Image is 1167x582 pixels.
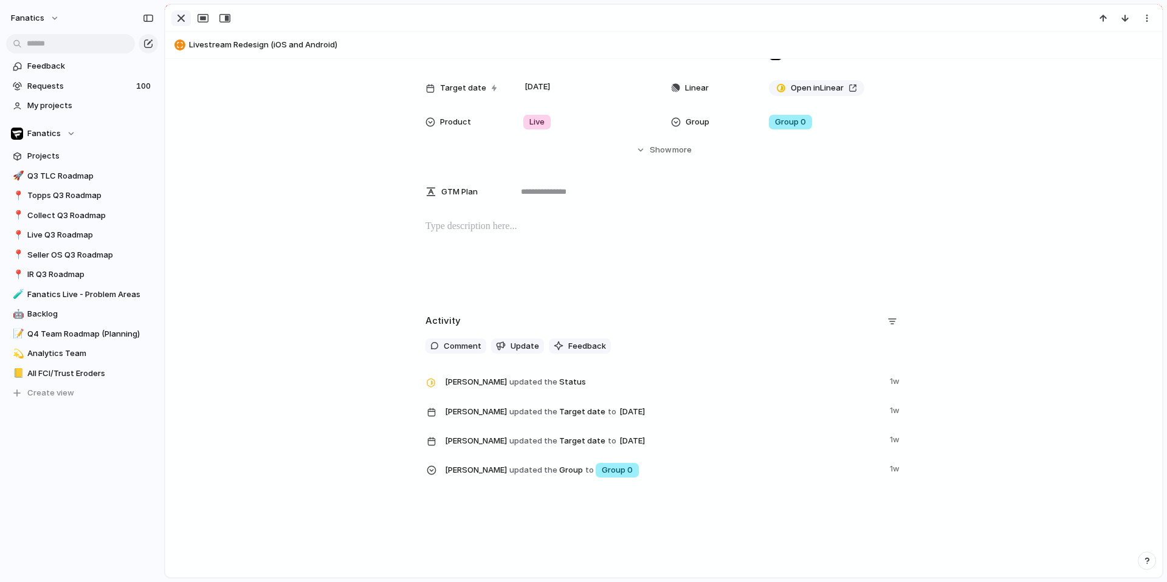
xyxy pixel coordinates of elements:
span: Group 0 [775,116,806,128]
span: updated the [509,435,557,447]
a: 📍Topps Q3 Roadmap [6,187,158,205]
button: Feedback [549,338,611,354]
div: 🚀 [13,169,21,183]
span: Group 0 [602,464,633,476]
button: 💫 [11,347,23,360]
div: 📍 [13,248,21,262]
span: [DATE] [616,434,649,448]
span: to [608,406,616,418]
span: Feedback [568,340,606,352]
span: Group [445,460,883,479]
div: 🤖 [13,307,21,321]
div: 📍 [13,228,21,242]
a: 📍Seller OS Q3 Roadmap [6,246,158,264]
span: Linear [685,82,709,94]
span: Livestream Redesign (iOS and Android) [189,39,1157,51]
a: My projects [6,97,158,115]
span: [DATE] [616,405,649,419]
span: 1w [890,373,902,388]
span: 1w [890,431,902,446]
span: Projects [27,150,154,162]
span: 100 [136,80,153,92]
span: Analytics Team [27,347,154,360]
div: 📝 [13,327,21,341]
span: fanatics [11,12,44,24]
span: Open in Linear [791,82,844,94]
span: Seller OS Q3 Roadmap [27,249,154,261]
span: Show [650,144,672,156]
h2: Activity [425,314,461,328]
button: Create view [6,384,158,402]
a: 📝Q4 Team Roadmap (Planning) [6,325,158,343]
a: Open inLinear [769,80,864,96]
span: 1w [890,460,902,475]
span: Status [445,373,883,390]
div: 📒 [13,366,21,380]
span: updated the [509,376,557,388]
span: Live Q3 Roadmap [27,229,154,241]
button: Fanatics [6,125,158,143]
span: Group [686,116,709,128]
div: 🧪 [13,287,21,301]
span: Update [511,340,539,352]
a: 💫Analytics Team [6,344,158,363]
span: more [672,144,692,156]
a: 📍Live Q3 Roadmap [6,226,158,244]
button: Livestream Redesign (iOS and Android) [171,35,1157,55]
span: GTM Plan [441,186,478,198]
a: Feedback [6,57,158,75]
button: 📝 [11,328,23,340]
span: updated the [509,406,557,418]
div: 📍 [13,189,21,203]
a: 🚀Q3 TLC Roadmap [6,167,158,185]
div: 💫 [13,347,21,361]
span: Fanatics [27,128,61,140]
button: 📍 [11,190,23,202]
span: Target date [440,82,486,94]
span: Q4 Team Roadmap (Planning) [27,328,154,340]
span: Requests [27,80,133,92]
span: to [608,435,616,447]
button: Update [491,338,544,354]
span: [PERSON_NAME] [445,435,507,447]
div: 📍 [13,268,21,282]
span: Live [529,116,545,128]
span: updated the [509,464,557,476]
span: Q3 TLC Roadmap [27,170,154,182]
a: 🧪Fanatics Live - Problem Areas [6,286,158,304]
button: 📍 [11,269,23,281]
span: Topps Q3 Roadmap [27,190,154,202]
span: 1w [890,402,902,417]
a: 📍IR Q3 Roadmap [6,265,158,284]
span: Collect Q3 Roadmap [27,210,154,222]
span: Feedback [27,60,154,72]
span: to [585,464,594,476]
button: 🤖 [11,308,23,320]
button: fanatics [5,9,66,28]
a: Projects [6,147,158,165]
span: Create view [27,387,74,399]
a: 📒All FCI/Trust Eroders [6,365,158,383]
button: 🚀 [11,170,23,182]
a: Requests100 [6,77,158,95]
span: Target date [445,402,883,420]
div: 📍 [13,208,21,222]
span: My projects [27,100,154,112]
button: 🧪 [11,289,23,301]
span: [DATE] [522,80,554,94]
button: 📍 [11,249,23,261]
span: Comment [444,340,481,352]
a: 🤖Backlog [6,305,158,323]
span: Product [440,116,471,128]
button: 📍 [11,229,23,241]
div: 📍Collect Q3 Roadmap [6,207,158,225]
span: [PERSON_NAME] [445,464,507,476]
